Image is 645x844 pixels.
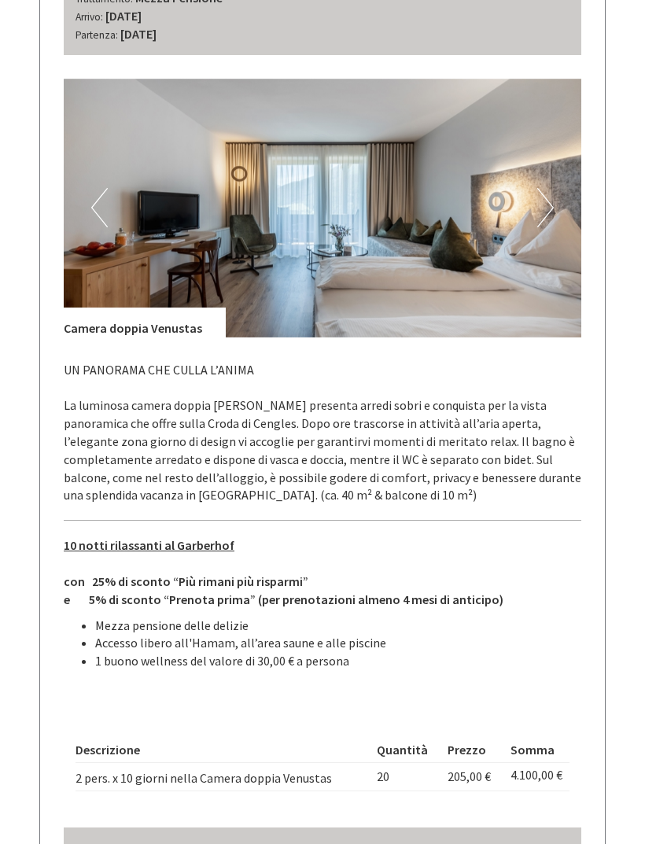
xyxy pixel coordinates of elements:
small: Partenza: [76,28,118,42]
th: Descrizione [76,738,370,762]
img: image [64,79,581,337]
button: Next [537,188,554,227]
th: Prezzo [441,738,504,762]
span: 205,00 € [448,768,491,784]
small: Arrivo: [76,10,103,24]
th: Somma [504,738,569,762]
div: Camera doppia Venustas [64,308,226,337]
li: Accesso libero all'Hamam, all’area saune e alle piscine [95,634,581,652]
p: UN PANORAMA CHE CULLA L’ANIMA La luminosa camera doppia [PERSON_NAME] presenta arredi sobri e con... [64,361,581,505]
u: 10 notti rilassanti al Garberhof [64,537,234,553]
b: [DATE] [120,26,157,42]
li: Mezza pensione delle delizie [95,617,581,635]
b: [DATE] [105,8,142,24]
strong: con 25% di sconto “Più rimani più risparmi” e 5% di sconto “Prenota prima” (per prenotazioni alme... [64,537,503,607]
th: Quantità [370,738,442,762]
td: 20 [370,763,442,791]
td: 2 pers. x 10 giorni nella Camera doppia Venustas [76,763,370,791]
li: 1 buono wellness del valore di 30,00 € a persona [95,652,581,670]
button: Previous [91,188,108,227]
td: 4.100,00 € [504,763,569,791]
